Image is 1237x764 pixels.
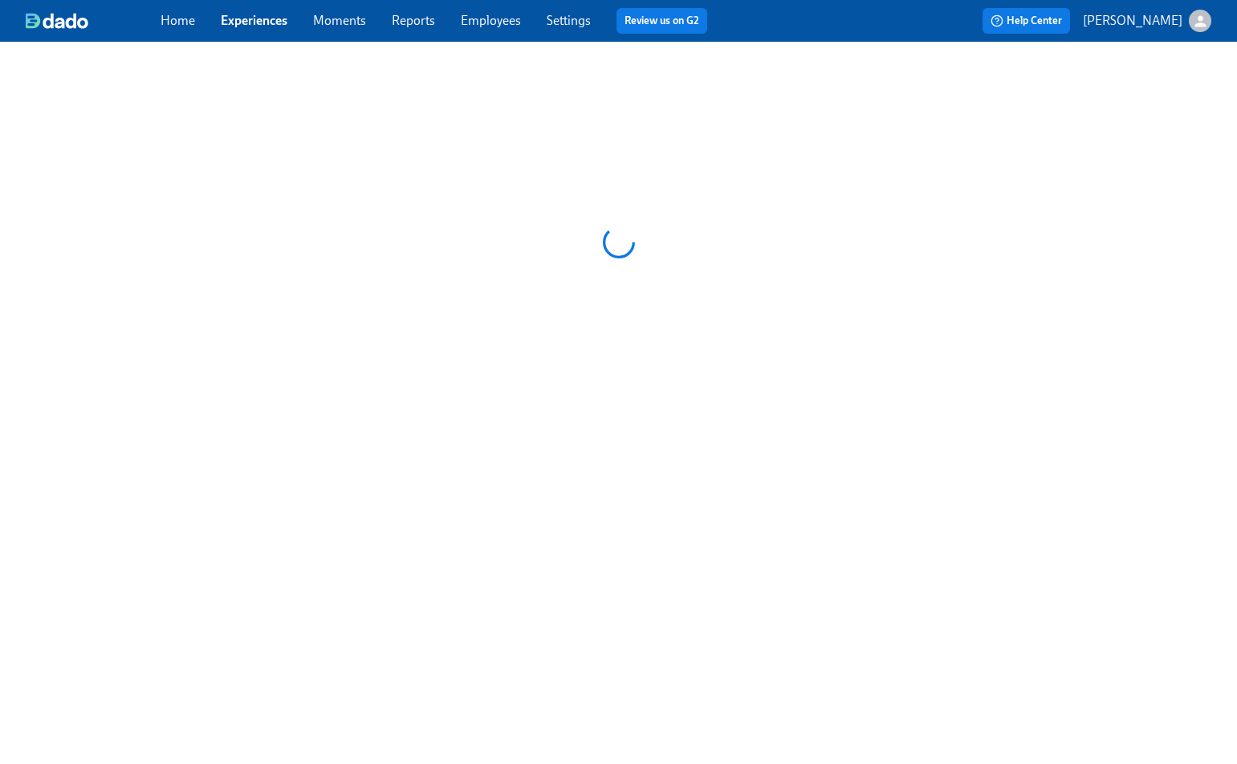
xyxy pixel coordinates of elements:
[1083,10,1211,32] button: [PERSON_NAME]
[547,13,591,28] a: Settings
[26,13,88,29] img: dado
[983,8,1070,34] button: Help Center
[625,13,699,29] a: Review us on G2
[313,13,366,28] a: Moments
[26,13,161,29] a: dado
[161,13,195,28] a: Home
[461,13,521,28] a: Employees
[991,13,1062,29] span: Help Center
[616,8,707,34] button: Review us on G2
[1083,12,1182,30] p: [PERSON_NAME]
[392,13,435,28] a: Reports
[221,13,287,28] a: Experiences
